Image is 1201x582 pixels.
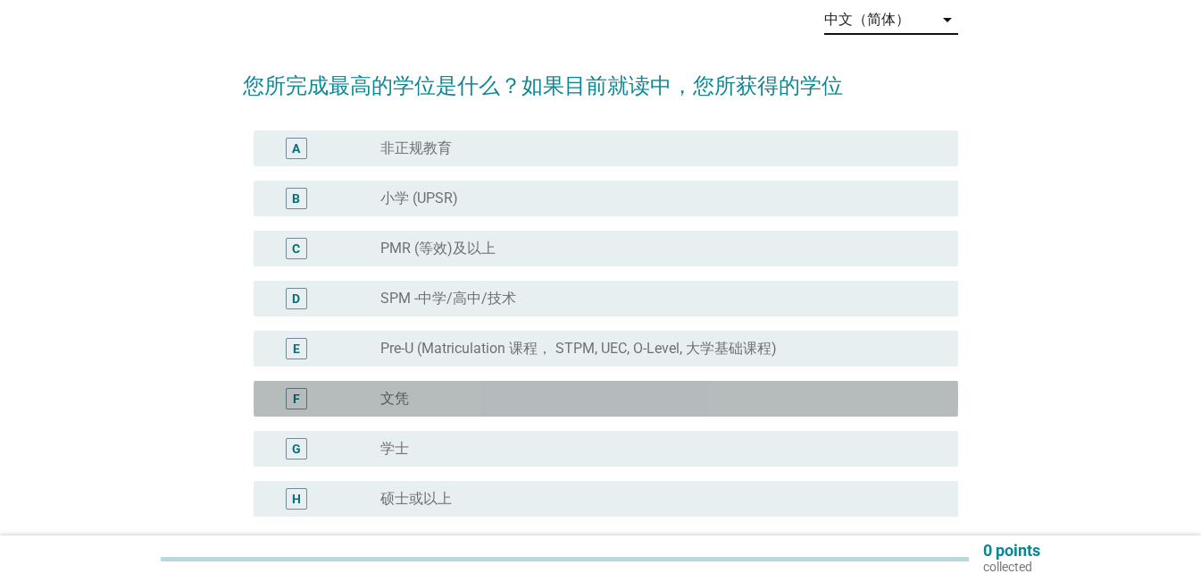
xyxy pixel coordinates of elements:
[380,440,409,458] label: 学士
[937,9,958,30] i: arrow_drop_down
[292,440,301,459] div: G
[983,559,1040,575] p: collected
[292,240,300,258] div: C
[380,290,516,308] label: SPM -中学/高中/技术
[292,190,300,208] div: B
[380,240,496,257] label: PMR (等效)及以上
[380,490,452,508] label: 硕士或以上
[293,390,300,409] div: F
[292,139,300,158] div: A
[292,290,300,308] div: D
[983,543,1040,559] p: 0 points
[380,139,452,157] label: 非正规教育
[380,340,777,358] label: Pre-U (Matriculation 课程， STPM, UEC, O-Level, 大学基础课程)
[380,390,409,408] label: 文凭
[380,190,458,207] label: 小学 (UPSR)
[824,12,910,28] div: 中文（简体）
[293,340,300,358] div: E
[243,52,958,102] h2: 您所完成最高的学位是什么？如果目前就读中，您所获得的学位
[292,490,301,509] div: H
